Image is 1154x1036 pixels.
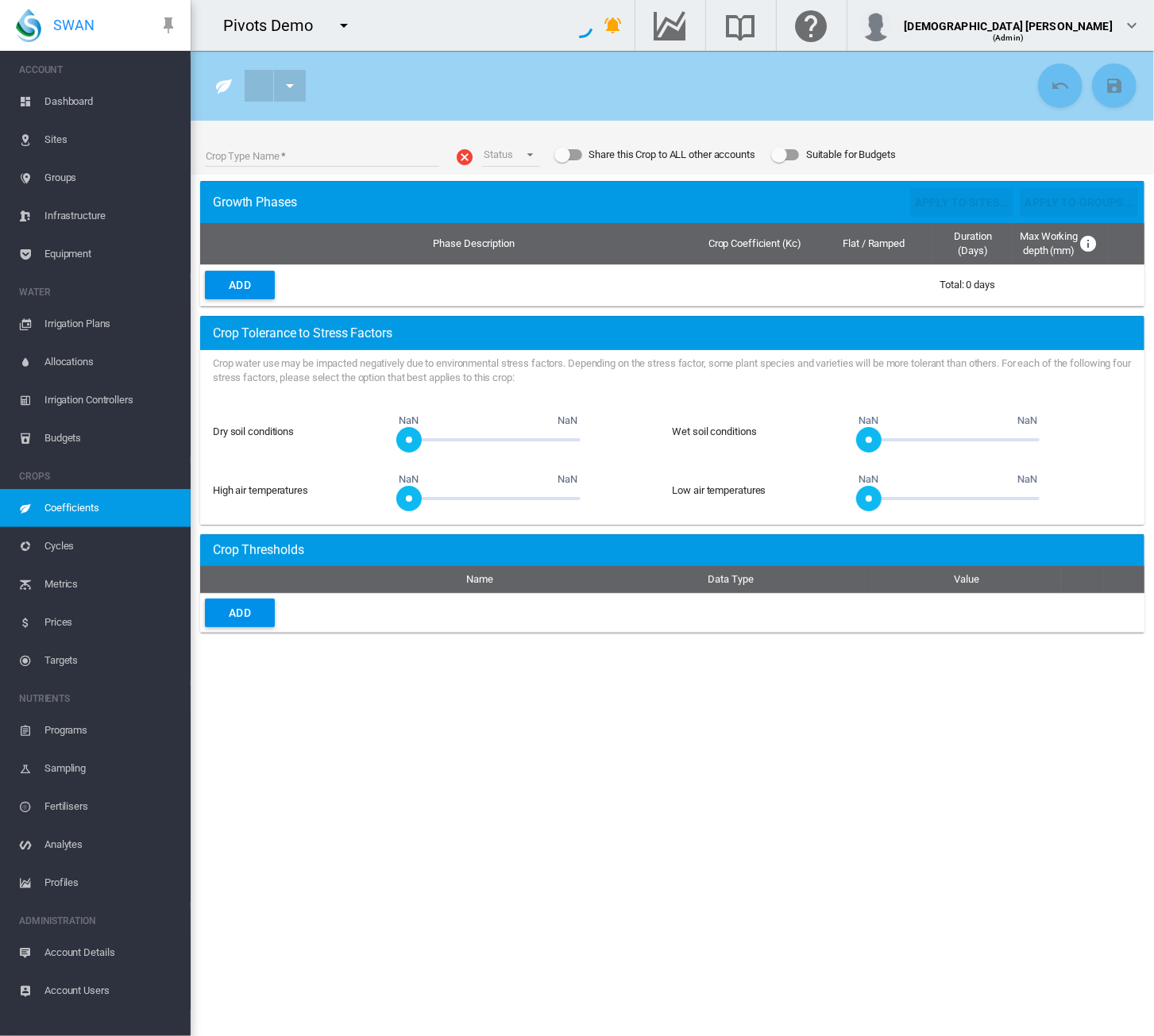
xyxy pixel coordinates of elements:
span: NaN [856,413,881,429]
button: icon-bell-ring [598,10,630,41]
span: Sites [44,121,178,159]
span: Profiles [44,864,178,902]
md-icon: icon-bell-ring [604,16,623,35]
span: Name [466,573,493,585]
span: Dashboard [44,83,178,121]
td: Total: 0 days [933,264,1144,306]
div: Suitable for Budgets [806,144,896,166]
span: WATER [19,279,178,305]
span: Analytes [44,826,178,864]
span: Crop Coefficient (Kc) [708,237,801,249]
span: High air temperatures [213,484,308,496]
div: Share this Crop to ALL other accounts [589,144,755,166]
div: [DEMOGRAPHIC_DATA] [PERSON_NAME] [905,12,1113,28]
md-icon: Click here for help [793,16,831,35]
md-icon: icon-chevron-down [1122,16,1141,35]
span: Irrigation Controllers [44,381,178,419]
span: Fertilisers [44,788,178,826]
span: CROPS [19,464,178,489]
img: profile.jpg [860,10,892,41]
span: Metrics [44,565,178,603]
div: Pivots Demo [223,14,327,37]
span: NUTRIENTS [19,686,178,711]
button: Click to go to list of Crops [208,70,240,102]
button: Add [205,271,275,299]
span: Prices [44,603,178,641]
span: Groups [44,159,178,197]
span: Flat / Ramped [843,237,905,249]
span: Programs [44,711,178,749]
button: Add [205,599,275,627]
span: NaN [856,472,881,487]
span: Crop Coefficients [213,187,297,218]
span: NaN [555,413,580,429]
span: Duration (Days) [955,230,992,256]
span: Phase Description [434,237,515,249]
md-icon: Go to the Data Hub [651,16,689,35]
span: Cycles [44,527,178,565]
button: Apply to sites... [910,188,1013,217]
span: Low air temperatures [672,484,766,496]
span: Allocations [44,343,178,381]
span: Value [955,573,980,585]
md-icon: icon-pin [159,16,178,35]
md-icon: icon-leaf [214,76,234,95]
span: Targets [44,641,178,680]
span: Crop Coefficients [213,534,304,565]
span: Irrigation Plans [44,305,178,343]
button: Save Changes [1092,64,1137,108]
md-icon: Search the knowledge base [722,16,760,35]
span: NaN [1015,472,1040,487]
span: NaN [1015,413,1040,429]
span: Equipment [44,235,178,273]
span: Account Details [44,934,178,972]
span: Wet soil conditions [672,426,756,437]
md-icon: icon-menu-down [280,76,299,95]
md-switch: Share this Crop to ALL other accounts [554,143,755,167]
span: NaN [555,472,580,487]
md-select: Status [482,143,539,167]
span: Max Working depth [1019,229,1079,258]
span: Account Users [44,972,178,1010]
button: Cancel Changes [1038,64,1083,108]
span: SWAN [53,15,95,35]
span: Infrastructure [44,197,178,235]
span: ACCOUNT [19,57,178,83]
md-icon: Optional maximum working depths for crop by date, representing bottom of effective root zone (see... [1079,234,1098,253]
button: Apply to groups... [1020,188,1138,217]
span: NaN [396,413,421,429]
img: SWAN-Landscape-Logo-Colour-drop.png [16,9,41,42]
button: Quick navigate to other crops [274,70,306,102]
md-switch: Suitable for Budgets [771,143,896,167]
md-icon: icon-undo [1051,76,1070,95]
span: Coefficients [44,489,178,527]
label: Dry soil conditions [213,426,294,437]
md-icon: icon-menu-down [334,16,353,35]
button: icon-menu-down [328,10,360,41]
span: Budgets [44,419,178,457]
md-icon: icon-content-save [1105,76,1124,95]
span: ADMINISTRATION [19,908,178,934]
span: Data Type [708,573,754,585]
span: Sampling [44,749,178,788]
span: (Admin) [993,33,1024,42]
span: NaN [396,472,421,487]
div: Crop water use may be impacted negatively due to environmental stress factors. Depending on the s... [213,356,1132,398]
span: Crop Tolerance to Stress Factors [213,325,392,342]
